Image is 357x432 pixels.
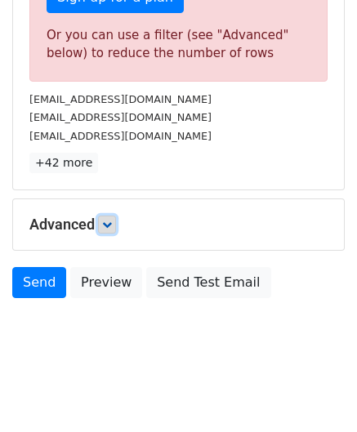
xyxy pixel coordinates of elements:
a: Preview [70,267,142,298]
a: +42 more [29,153,98,173]
a: Send [12,267,66,298]
small: [EMAIL_ADDRESS][DOMAIN_NAME] [29,130,212,142]
a: Send Test Email [146,267,270,298]
small: [EMAIL_ADDRESS][DOMAIN_NAME] [29,93,212,105]
h5: Advanced [29,216,328,234]
small: [EMAIL_ADDRESS][DOMAIN_NAME] [29,111,212,123]
div: Or you can use a filter (see "Advanced" below) to reduce the number of rows [47,26,310,63]
iframe: Chat Widget [275,354,357,432]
